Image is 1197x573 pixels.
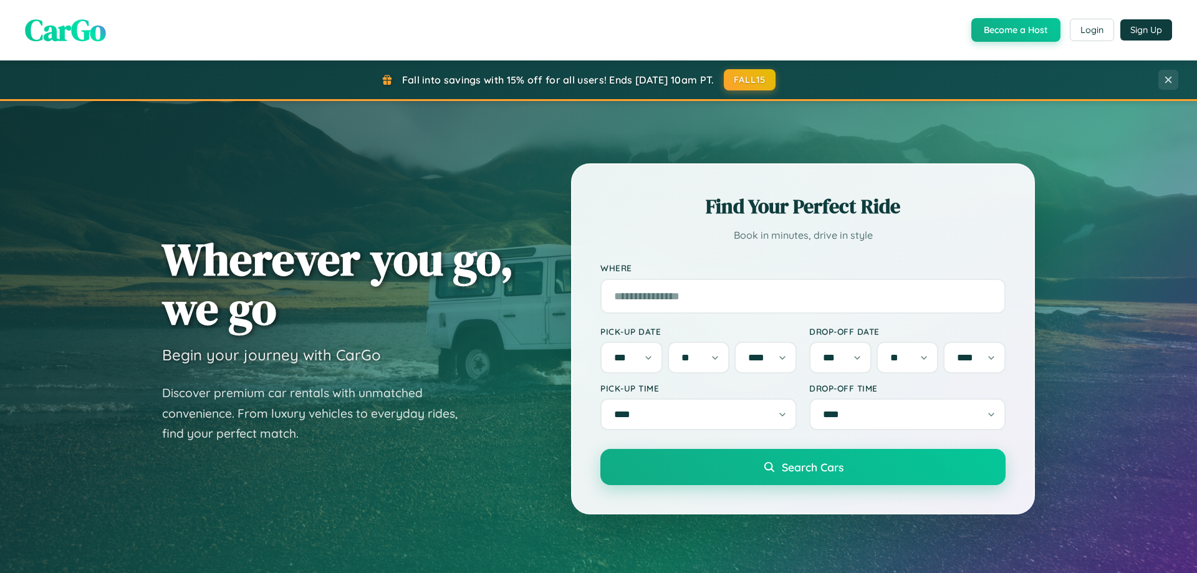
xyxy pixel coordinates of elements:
span: CarGo [25,9,106,51]
label: Where [600,263,1006,274]
span: Fall into savings with 15% off for all users! Ends [DATE] 10am PT. [402,74,714,86]
h1: Wherever you go, we go [162,234,514,333]
label: Drop-off Date [809,326,1006,337]
button: FALL15 [724,69,776,90]
p: Discover premium car rentals with unmatched convenience. From luxury vehicles to everyday rides, ... [162,383,474,444]
h3: Begin your journey with CarGo [162,345,381,364]
p: Book in minutes, drive in style [600,226,1006,244]
h2: Find Your Perfect Ride [600,193,1006,220]
label: Drop-off Time [809,383,1006,393]
span: Search Cars [782,460,844,474]
button: Login [1070,19,1114,41]
button: Sign Up [1120,19,1172,41]
button: Become a Host [971,18,1060,42]
label: Pick-up Time [600,383,797,393]
button: Search Cars [600,449,1006,485]
label: Pick-up Date [600,326,797,337]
